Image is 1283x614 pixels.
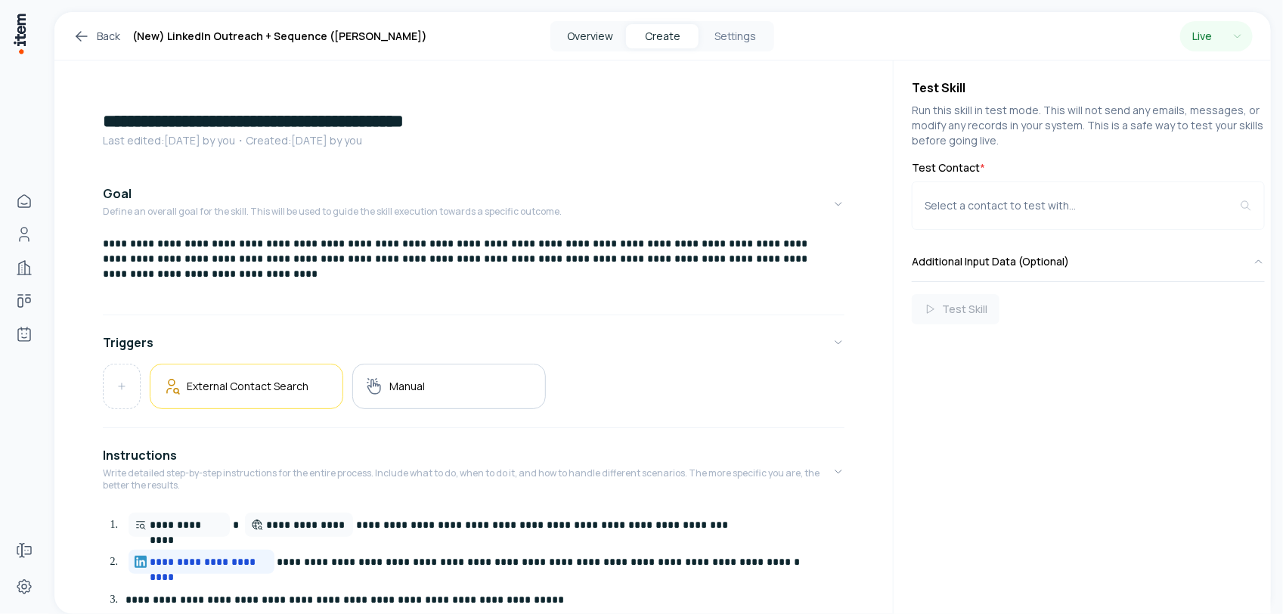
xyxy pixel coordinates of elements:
[103,133,844,148] p: Last edited: [DATE] by you ・Created: [DATE] by you
[925,198,1240,213] div: Select a contact to test with...
[12,12,27,55] img: Item Brain Logo
[73,27,120,45] a: Back
[912,103,1265,148] p: Run this skill in test mode. This will not send any emails, messages, or modify any records in yo...
[103,446,177,464] h4: Instructions
[103,364,844,421] div: Triggers
[9,219,39,250] a: Contacts
[9,186,39,216] a: Home
[9,572,39,602] a: Settings
[103,185,132,203] h4: Goal
[9,319,39,349] a: Agents
[103,333,153,352] h4: Triggers
[103,206,562,218] p: Define an overall goal for the skill. This will be used to guide the skill execution towards a sp...
[103,467,832,492] p: Write detailed step-by-step instructions for the entire process. Include what to do, when to do i...
[912,242,1265,281] button: Additional Input Data (Optional)
[553,24,626,48] button: Overview
[187,379,308,393] h5: External Contact Search
[9,535,39,566] a: Forms
[912,79,1265,97] h4: Test Skill
[699,24,771,48] button: Settings
[103,172,844,236] button: GoalDefine an overall goal for the skill. This will be used to guide the skill execution towards ...
[389,379,425,393] h5: Manual
[912,160,1265,175] label: Test Contact
[9,253,39,283] a: Companies
[103,236,844,309] div: GoalDefine an overall goal for the skill. This will be used to guide the skill execution towards ...
[626,24,699,48] button: Create
[132,27,427,45] h1: (New) LinkedIn Outreach + Sequence ([PERSON_NAME])
[103,434,844,510] button: InstructionsWrite detailed step-by-step instructions for the entire process. Include what to do, ...
[103,321,844,364] button: Triggers
[9,286,39,316] a: deals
